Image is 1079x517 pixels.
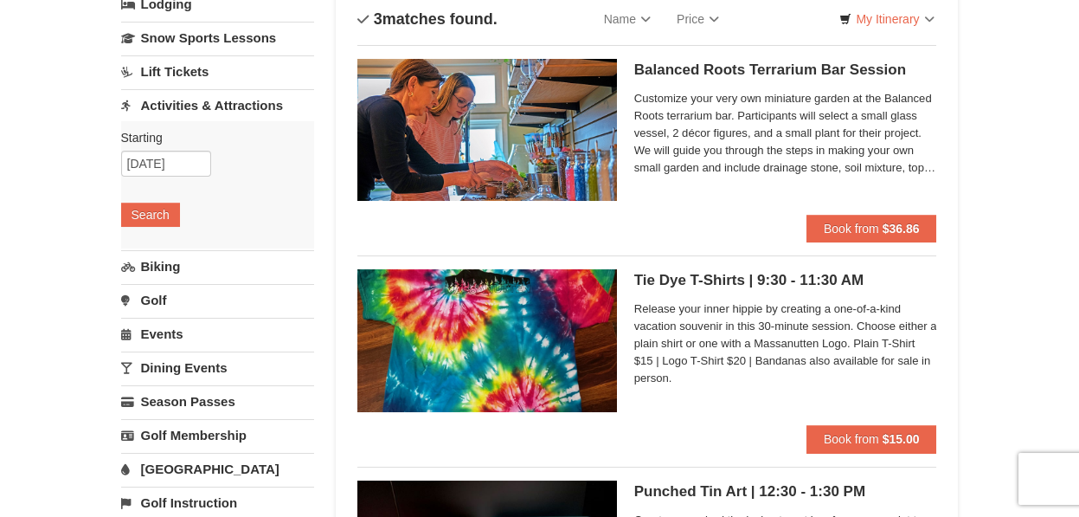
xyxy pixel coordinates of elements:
a: Name [591,2,664,36]
button: Book from $36.86 [806,215,937,242]
h5: Punched Tin Art | 12:30 - 1:30 PM [634,483,937,501]
span: 3 [374,10,382,28]
span: Release your inner hippie by creating a one-of-a-kind vacation souvenir in this 30-minute session... [634,301,937,387]
a: [GEOGRAPHIC_DATA] [121,453,314,485]
button: Book from $15.00 [806,425,937,453]
a: Golf Membership [121,419,314,451]
span: Book from [824,222,879,236]
a: Snow Sports Lessons [121,22,314,54]
h4: matches found. [357,10,498,28]
span: Book from [824,432,879,446]
a: Price [664,2,732,36]
a: Golf [121,284,314,316]
img: 18871151-30-393e4332.jpg [357,59,617,201]
a: My Itinerary [828,6,945,32]
a: Dining Events [121,352,314,384]
img: 6619869-1512-3c4c33a7.png [357,269,617,411]
h5: Balanced Roots Terrarium Bar Session [634,61,937,79]
button: Search [121,203,180,227]
strong: $15.00 [883,432,920,446]
a: Events [121,318,314,350]
a: Activities & Attractions [121,89,314,121]
label: Starting [121,129,301,146]
a: Season Passes [121,385,314,417]
a: Lift Tickets [121,55,314,87]
a: Biking [121,250,314,282]
span: Customize your very own miniature garden at the Balanced Roots terrarium bar. Participants will s... [634,90,937,177]
h5: Tie Dye T-Shirts | 9:30 - 11:30 AM [634,272,937,289]
strong: $36.86 [883,222,920,236]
